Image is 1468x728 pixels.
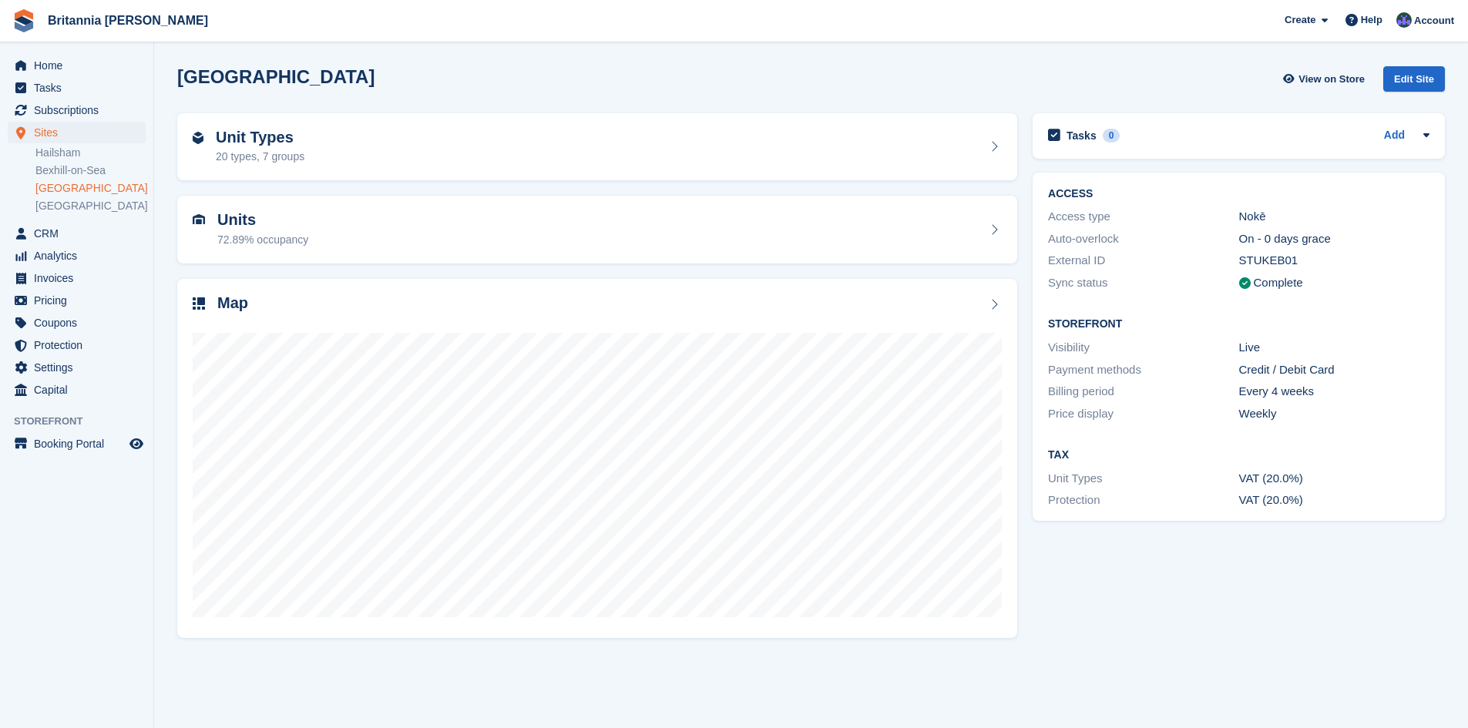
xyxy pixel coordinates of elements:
img: unit-icn-7be61d7bf1b0ce9d3e12c5938cc71ed9869f7b940bace4675aadf7bd6d80202e.svg [193,214,205,225]
div: Weekly [1239,405,1429,423]
a: menu [8,357,146,378]
div: Payment methods [1048,361,1238,379]
div: VAT (20.0%) [1239,491,1429,509]
div: Protection [1048,491,1238,509]
a: menu [8,334,146,356]
span: CRM [34,223,126,244]
div: 20 types, 7 groups [216,149,304,165]
div: Billing period [1048,383,1238,401]
span: Subscriptions [34,99,126,121]
h2: Storefront [1048,318,1429,330]
div: Auto-overlock [1048,230,1238,248]
div: Nokē [1239,208,1429,226]
h2: Unit Types [216,129,304,146]
div: Live [1239,339,1429,357]
div: Credit / Debit Card [1239,361,1429,379]
span: Account [1414,13,1454,29]
div: Edit Site [1383,66,1445,92]
h2: Tasks [1067,129,1097,143]
div: Sync status [1048,274,1238,292]
h2: ACCESS [1048,188,1429,200]
span: Sites [34,122,126,143]
span: View on Store [1298,72,1365,87]
a: Unit Types 20 types, 7 groups [177,113,1017,181]
h2: Units [217,211,308,229]
div: 0 [1103,129,1120,143]
a: menu [8,379,146,401]
a: menu [8,245,146,267]
span: Settings [34,357,126,378]
a: menu [8,312,146,334]
a: menu [8,55,146,76]
a: [GEOGRAPHIC_DATA] [35,199,146,213]
span: Home [34,55,126,76]
a: View on Store [1281,66,1371,92]
div: Complete [1254,274,1303,292]
a: menu [8,77,146,99]
img: stora-icon-8386f47178a22dfd0bd8f6a31ec36ba5ce8667c1dd55bd0f319d3a0aa187defe.svg [12,9,35,32]
a: Bexhill-on-Sea [35,163,146,178]
span: Create [1285,12,1315,28]
a: Map [177,279,1017,639]
span: Coupons [34,312,126,334]
a: Preview store [127,434,146,453]
a: menu [8,122,146,143]
div: Every 4 weeks [1239,383,1429,401]
div: Price display [1048,405,1238,423]
div: Visibility [1048,339,1238,357]
span: Capital [34,379,126,401]
span: Protection [34,334,126,356]
span: Storefront [14,414,153,429]
span: Analytics [34,245,126,267]
a: Hailsham [35,146,146,160]
h2: Tax [1048,449,1429,461]
span: Tasks [34,77,126,99]
span: Help [1361,12,1382,28]
span: Invoices [34,267,126,289]
div: External ID [1048,252,1238,270]
div: Access type [1048,208,1238,226]
a: menu [8,433,146,455]
a: Britannia [PERSON_NAME] [42,8,214,33]
div: STUKEB01 [1239,252,1429,270]
h2: [GEOGRAPHIC_DATA] [177,66,375,87]
a: menu [8,290,146,311]
div: On - 0 days grace [1239,230,1429,248]
a: Edit Site [1383,66,1445,98]
h2: Map [217,294,248,312]
img: Lee Cradock [1396,12,1412,28]
a: Units 72.89% occupancy [177,196,1017,263]
a: menu [8,223,146,244]
div: 72.89% occupancy [217,232,308,248]
a: menu [8,99,146,121]
span: Booking Portal [34,433,126,455]
div: VAT (20.0%) [1239,470,1429,488]
div: Unit Types [1048,470,1238,488]
img: map-icn-33ee37083ee616e46c38cad1a60f524a97daa1e2b2c8c0bc3eb3415660979fc1.svg [193,297,205,310]
a: [GEOGRAPHIC_DATA] [35,181,146,196]
span: Pricing [34,290,126,311]
img: unit-type-icn-2b2737a686de81e16bb02015468b77c625bbabd49415b5ef34ead5e3b44a266d.svg [193,132,203,144]
a: menu [8,267,146,289]
a: Add [1384,127,1405,145]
